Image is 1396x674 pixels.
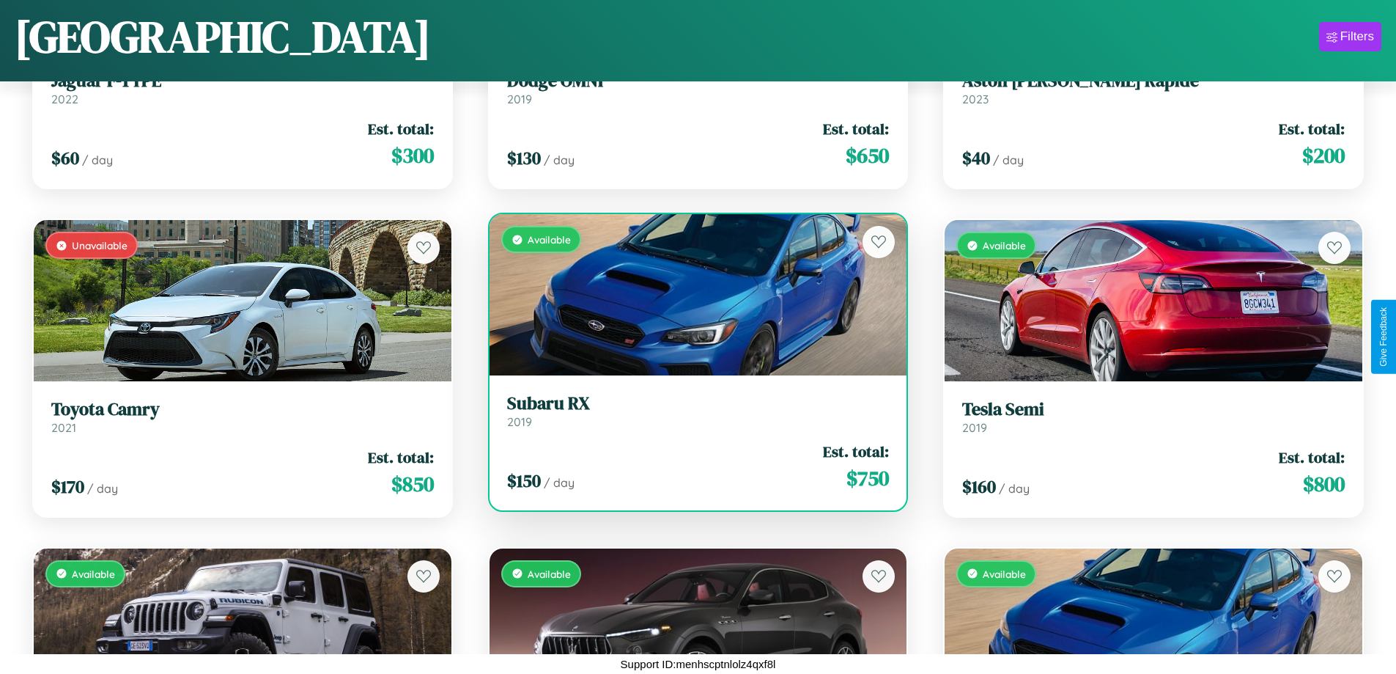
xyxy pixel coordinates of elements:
a: Tesla Semi2019 [962,399,1345,435]
span: / day [999,481,1030,496]
button: Filters [1319,22,1381,51]
span: Available [983,568,1026,580]
a: Subaru RX2019 [507,393,890,429]
span: Est. total: [368,118,434,139]
span: $ 650 [846,141,889,170]
span: 2019 [962,420,987,435]
span: $ 850 [391,469,434,499]
div: Filters [1340,29,1374,44]
span: Est. total: [823,118,889,139]
div: Give Feedback [1378,307,1389,367]
span: 2023 [962,92,989,106]
span: Est. total: [823,441,889,462]
span: $ 750 [846,464,889,493]
span: $ 160 [962,475,996,499]
span: Available [983,239,1026,252]
span: Est. total: [1279,118,1345,139]
span: / day [82,153,113,167]
h3: Aston [PERSON_NAME] Rapide [962,70,1345,92]
a: Aston [PERSON_NAME] Rapide2023 [962,70,1345,106]
span: $ 150 [507,469,541,493]
span: $ 200 [1302,141,1345,170]
span: Available [72,568,115,580]
span: Available [528,568,571,580]
span: 2019 [507,92,532,106]
h3: Jaguar F-TYPE [51,70,434,92]
span: $ 40 [962,146,990,170]
span: Est. total: [1279,447,1345,468]
a: Toyota Camry2021 [51,399,434,435]
span: Available [528,233,571,246]
span: $ 300 [391,141,434,170]
h3: Tesla Semi [962,399,1345,420]
p: Support ID: menhscptnlolz4qxf8l [621,654,776,674]
span: 2019 [507,414,532,429]
span: Est. total: [368,447,434,468]
span: / day [544,475,575,490]
span: $ 800 [1303,469,1345,499]
h3: Dodge OMNI [507,70,890,92]
span: $ 130 [507,146,541,170]
span: $ 170 [51,475,84,499]
a: Jaguar F-TYPE2022 [51,70,434,106]
span: / day [87,481,118,496]
span: / day [544,153,575,167]
span: / day [993,153,1024,167]
h1: [GEOGRAPHIC_DATA] [15,7,431,67]
h3: Subaru RX [507,393,890,414]
a: Dodge OMNI2019 [507,70,890,106]
span: Unavailable [72,239,128,252]
span: 2022 [51,92,78,106]
span: 2021 [51,420,76,435]
h3: Toyota Camry [51,399,434,420]
span: $ 60 [51,146,79,170]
